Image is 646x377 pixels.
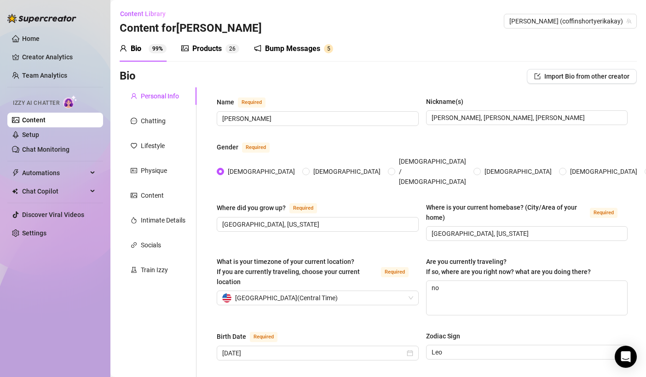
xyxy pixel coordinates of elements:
[232,46,236,52] span: 6
[225,44,239,53] sup: 26
[131,167,137,174] span: idcard
[481,166,555,177] span: [DEMOGRAPHIC_DATA]
[534,73,541,80] span: import
[217,258,360,286] span: What is your timezone of your current location? If you are currently traveling, choose your curre...
[22,211,84,218] a: Discover Viral Videos
[242,143,270,153] span: Required
[13,99,59,108] span: Izzy AI Chatter
[131,143,137,149] span: heart
[426,258,591,275] span: Are you currently traveling? If so, where are you right now? what are you doing there?
[120,45,127,52] span: user
[235,291,338,305] span: [GEOGRAPHIC_DATA] ( Central Time )
[217,202,327,213] label: Where did you grow up?
[12,169,19,177] span: thunderbolt
[217,203,286,213] div: Where did you grow up?
[217,331,246,342] div: Birth Date
[217,97,276,108] label: Name
[544,73,629,80] span: Import Bio from other creator
[22,166,87,180] span: Automations
[222,293,231,303] img: us
[289,203,317,213] span: Required
[141,166,167,176] div: Physique
[141,91,179,101] div: Personal Info
[120,6,173,21] button: Content Library
[131,217,137,223] span: fire
[22,146,69,153] a: Chat Monitoring
[254,45,261,52] span: notification
[395,156,470,187] span: [DEMOGRAPHIC_DATA] / [DEMOGRAPHIC_DATA]
[120,10,166,17] span: Content Library
[590,208,617,218] span: Required
[12,188,18,194] img: Chat Copilot
[192,43,222,54] div: Products
[324,44,333,53] sup: 5
[141,240,161,250] div: Socials
[22,72,67,79] a: Team Analytics
[181,45,189,52] span: picture
[22,229,46,237] a: Settings
[509,14,631,28] span: Erika (coffinshortyerikakay)
[22,35,40,42] a: Home
[229,46,232,52] span: 2
[426,97,463,107] div: Nickname(s)
[141,265,168,275] div: Train Izzy
[141,215,185,225] div: Intimate Details
[427,281,628,315] textarea: no
[432,345,623,359] span: Leo
[131,93,137,99] span: user
[131,267,137,273] span: experiment
[327,46,330,52] span: 5
[131,43,141,54] div: Bio
[131,192,137,199] span: picture
[310,166,384,177] span: [DEMOGRAPHIC_DATA]
[527,69,637,84] button: Import Bio from other creator
[224,166,299,177] span: [DEMOGRAPHIC_DATA]
[566,166,641,177] span: [DEMOGRAPHIC_DATA]
[22,50,96,64] a: Creator Analytics
[22,116,46,124] a: Content
[265,43,320,54] div: Bump Messages
[217,142,238,152] div: Gender
[426,202,587,223] div: Where is your current homebase? (City/Area of your home)
[250,332,277,342] span: Required
[22,131,39,138] a: Setup
[63,95,77,109] img: AI Chatter
[432,228,621,239] input: Where is your current homebase? (City/Area of your home)
[141,141,165,151] div: Lifestyle
[141,190,164,200] div: Content
[131,118,137,124] span: message
[7,14,76,23] img: logo-BBDzfeDw.svg
[432,113,621,123] input: Nickname(s)
[217,97,234,107] div: Name
[426,331,467,341] label: Zodiac Sign
[426,97,470,107] label: Nickname(s)
[217,331,288,342] label: Birth Date
[149,44,167,53] sup: 99%
[141,116,166,126] div: Chatting
[426,331,460,341] div: Zodiac Sign
[217,142,280,153] label: Gender
[120,21,262,36] h3: Content for [PERSON_NAME]
[120,69,136,84] h3: Bio
[238,97,265,108] span: Required
[22,184,87,199] span: Chat Copilot
[222,219,411,229] input: Where did you grow up?
[222,114,411,124] input: Name
[626,18,632,24] span: team
[131,242,137,248] span: link
[381,267,409,277] span: Required
[426,202,628,223] label: Where is your current homebase? (City/Area of your home)
[615,346,637,368] div: Open Intercom Messenger
[222,348,405,358] input: Birth Date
